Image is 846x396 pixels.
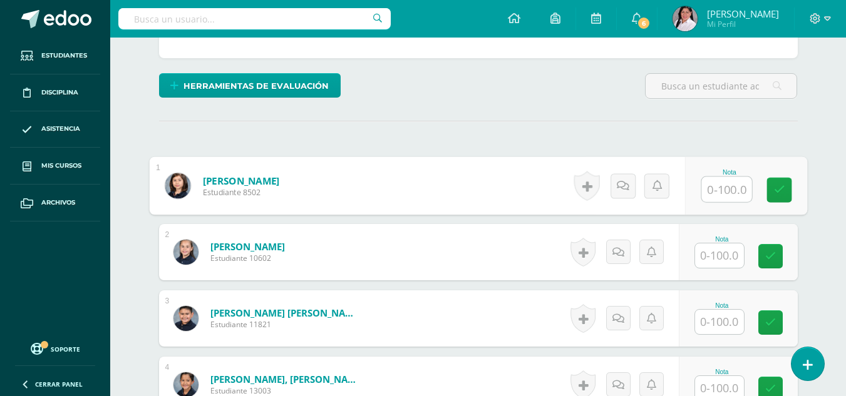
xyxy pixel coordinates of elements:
[695,310,744,334] input: 0-100.0
[694,302,750,309] div: Nota
[41,88,78,98] span: Disciplina
[35,380,83,388] span: Cerrar panel
[701,177,751,202] input: 0-100.0
[202,187,279,198] span: Estudiante 8502
[695,243,744,268] input: 0-100.0
[210,307,361,319] a: [PERSON_NAME] [PERSON_NAME]
[173,240,199,265] img: d6ac8b682e63e97138c40200127a65bf.png
[637,16,651,30] span: 6
[694,236,750,243] div: Nota
[41,124,80,134] span: Asistencia
[701,169,758,176] div: Nota
[51,345,80,353] span: Soporte
[183,74,329,98] span: Herramientas de evaluación
[646,74,797,98] input: Busca un estudiante aquí...
[41,51,87,61] span: Estudiantes
[210,253,285,263] span: Estudiante 10602
[10,111,100,148] a: Asistencia
[10,185,100,221] a: Archivos
[694,368,750,375] div: Nota
[673,6,698,31] img: 8913a5ad6e113651d596bf9bf807ce8d.png
[210,385,361,396] span: Estudiante 13003
[202,174,279,187] a: [PERSON_NAME]
[173,306,199,331] img: 4443836fbd9496cc7d57ba5ebc3ceb8b.png
[707,19,779,29] span: Mi Perfil
[118,8,391,29] input: Busca un usuario...
[165,173,190,198] img: 3afa65335fa09c928517992d02f4ec3a.png
[41,198,75,208] span: Archivos
[159,73,341,98] a: Herramientas de evaluación
[210,319,361,330] span: Estudiante 11821
[10,38,100,74] a: Estudiantes
[10,74,100,111] a: Disciplina
[15,340,95,357] a: Soporte
[210,240,285,253] a: [PERSON_NAME]
[41,161,81,171] span: Mis cursos
[10,148,100,185] a: Mis cursos
[707,8,779,20] span: [PERSON_NAME]
[210,373,361,385] a: [PERSON_NAME], [PERSON_NAME]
